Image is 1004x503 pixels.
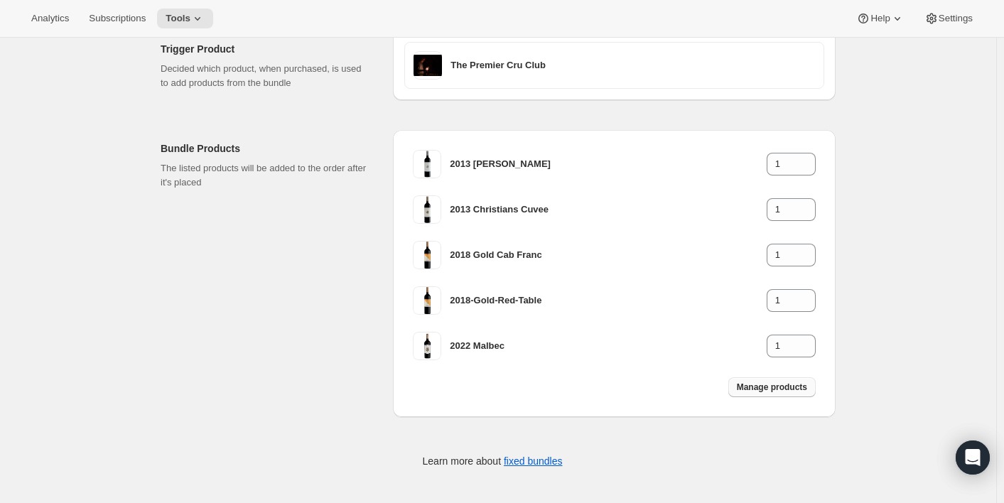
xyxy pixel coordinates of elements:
[450,248,766,262] h3: 2018 Gold Cab Franc
[423,454,563,468] p: Learn more about
[728,377,816,397] button: Manage products
[916,9,981,28] button: Settings
[956,440,990,475] div: Open Intercom Messenger
[166,13,190,24] span: Tools
[939,13,973,24] span: Settings
[504,455,563,467] a: fixed bundles
[161,42,370,56] h2: Trigger Product
[450,339,766,353] h3: 2022 Malbec
[737,382,807,393] span: Manage products
[450,58,815,72] h3: The Premier Cru Club
[161,62,370,90] p: Decided which product, when purchased, is used to add products from the bundle
[31,13,69,24] span: Analytics
[161,161,370,190] p: The listed products will be added to the order after it's placed
[450,293,766,308] h3: 2018-Gold-Red-Table
[450,202,766,217] h3: 2013 Christians Cuvee
[157,9,213,28] button: Tools
[870,13,890,24] span: Help
[23,9,77,28] button: Analytics
[89,13,146,24] span: Subscriptions
[450,157,766,171] h3: 2013 [PERSON_NAME]
[161,141,370,156] h2: Bundle Products
[80,9,154,28] button: Subscriptions
[848,9,912,28] button: Help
